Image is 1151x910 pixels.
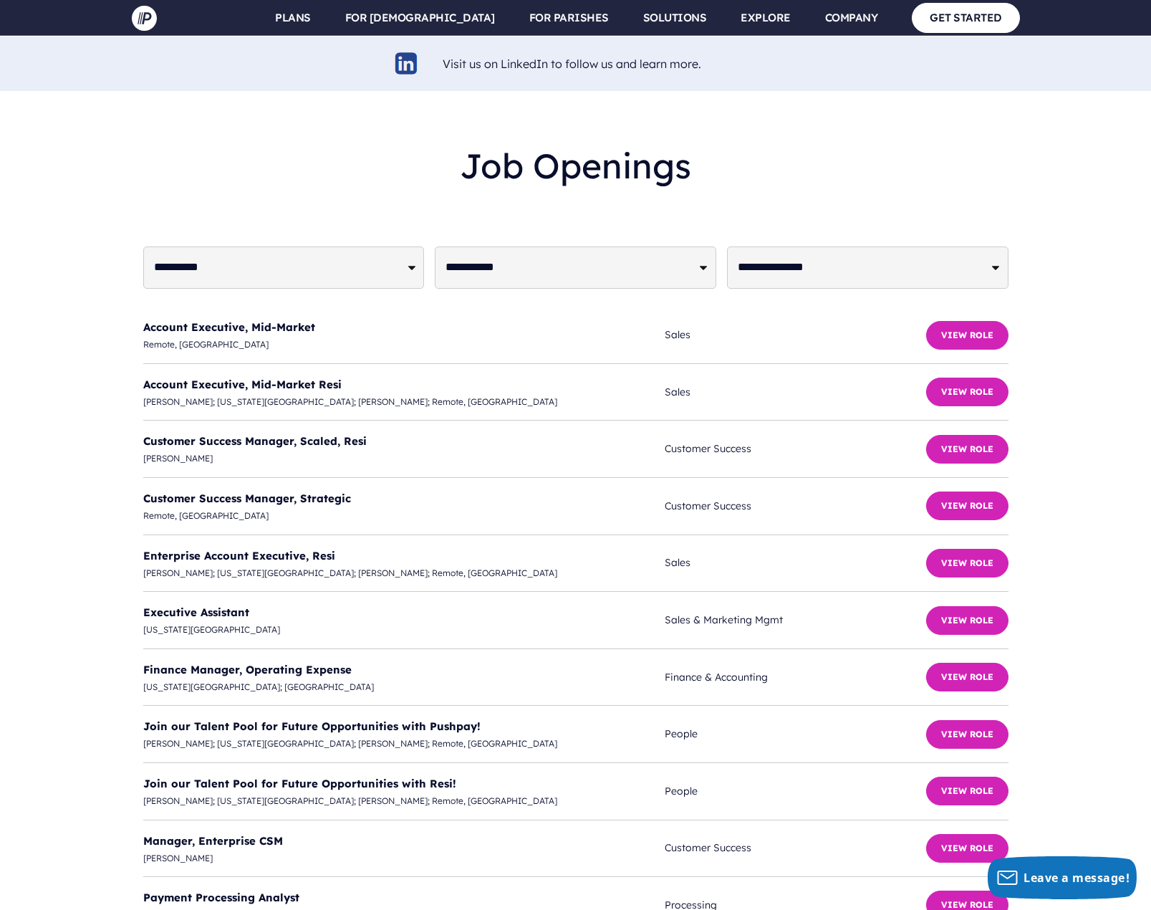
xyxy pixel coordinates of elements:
a: Customer Success Manager, Scaled, Resi [143,434,367,448]
a: Account Executive, Mid-Market Resi [143,378,342,391]
span: Remote, [GEOGRAPHIC_DATA] [143,337,665,353]
button: View Role [926,777,1008,805]
span: Sales & Marketing Mgmt [665,611,925,629]
a: GET STARTED [912,3,1020,32]
a: Join our Talent Pool for Future Opportunities with Resi! [143,777,456,790]
a: Enterprise Account Executive, Resi [143,549,335,562]
span: People [665,782,925,800]
a: Join our Talent Pool for Future Opportunities with Pushpay! [143,719,481,733]
button: View Role [926,834,1008,863]
a: Visit us on LinkedIn to follow us and learn more. [443,57,701,71]
button: View Role [926,549,1008,578]
span: Sales [665,554,925,572]
span: [PERSON_NAME]; [US_STATE][GEOGRAPHIC_DATA]; [PERSON_NAME]; Remote, [GEOGRAPHIC_DATA] [143,394,665,410]
img: linkedin-logo [393,50,420,77]
button: View Role [926,435,1008,464]
span: Customer Success [665,497,925,515]
span: [PERSON_NAME]; [US_STATE][GEOGRAPHIC_DATA]; [PERSON_NAME]; Remote, [GEOGRAPHIC_DATA] [143,736,665,752]
button: View Role [926,321,1008,350]
span: [US_STATE][GEOGRAPHIC_DATA] [143,622,665,638]
button: View Role [926,492,1008,520]
span: People [665,725,925,743]
a: Payment Processing Analyst [143,891,299,904]
span: Leave a message! [1024,870,1130,886]
span: Finance & Accounting [665,669,925,686]
span: Remote, [GEOGRAPHIC_DATA] [143,508,665,524]
span: [PERSON_NAME]; [US_STATE][GEOGRAPHIC_DATA]; [PERSON_NAME]; Remote, [GEOGRAPHIC_DATA] [143,793,665,809]
a: Customer Success Manager, Strategic [143,492,351,505]
span: Sales [665,383,925,401]
button: View Role [926,720,1008,749]
a: Executive Assistant [143,605,249,619]
h2: Job Openings [143,134,1008,198]
button: View Role [926,378,1008,406]
span: [US_STATE][GEOGRAPHIC_DATA]; [GEOGRAPHIC_DATA] [143,679,665,695]
a: Account Executive, Mid-Market [143,320,315,334]
span: [PERSON_NAME] [143,851,665,866]
span: [PERSON_NAME] [143,451,665,466]
a: Finance Manager, Operating Expense [143,663,352,676]
button: Leave a message! [988,856,1137,899]
span: Customer Success [665,839,925,857]
button: View Role [926,606,1008,635]
span: Sales [665,326,925,344]
a: Manager, Enterprise CSM [143,834,283,848]
span: Customer Success [665,440,925,458]
button: View Role [926,663,1008,691]
span: [PERSON_NAME]; [US_STATE][GEOGRAPHIC_DATA]; [PERSON_NAME]; Remote, [GEOGRAPHIC_DATA] [143,565,665,581]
